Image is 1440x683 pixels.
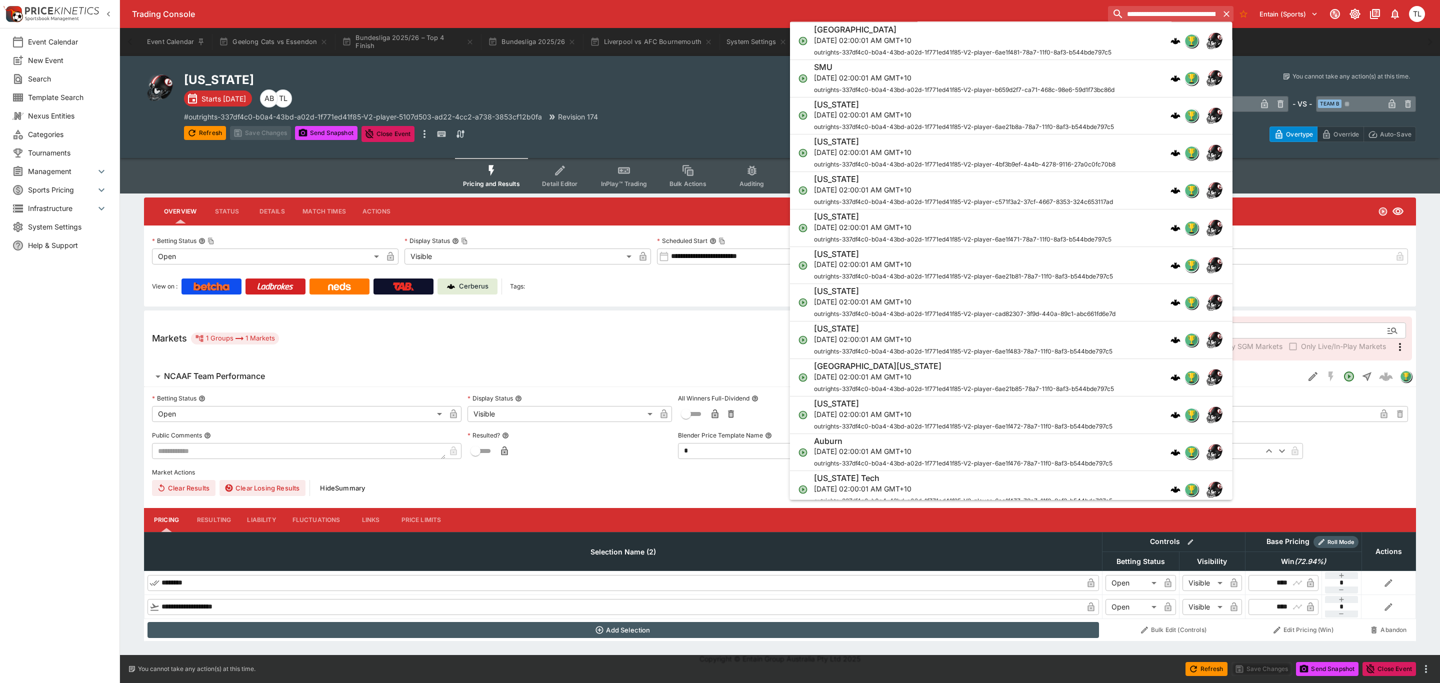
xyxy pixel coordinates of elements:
[1170,36,1180,46] img: logo-cerberus.svg
[814,334,1112,345] p: [DATE] 02:00:01 AM GMT+10
[1184,183,1198,197] div: outrights
[152,332,187,344] h5: Markets
[1286,129,1313,139] p: Overtype
[814,361,941,372] h6: [GEOGRAPHIC_DATA][US_STATE]
[336,28,480,56] button: Bundesliga 2025/26 – Top 4 Finish
[814,184,1113,195] p: [DATE] 02:00:01 AM GMT+10
[195,332,275,344] div: 1 Groups 1 Markets
[1400,370,1412,382] div: outrights
[1170,372,1180,382] div: cerberus
[274,89,292,107] div: Trent Lewis
[1346,5,1364,23] button: Toggle light/dark mode
[515,395,522,402] button: Display Status
[204,199,249,223] button: Status
[814,48,1111,56] span: outrights-337df4c0-b0a4-43bd-a02d-1f771ed41f85-V2-player-6ae1f481-78a7-11f0-8af3-b544bde797c5
[1420,663,1432,675] button: more
[418,126,430,142] button: more
[1185,296,1198,309] img: outrights.png
[1170,335,1180,345] div: cerberus
[28,73,107,84] span: Search
[144,366,1304,386] button: NCAAF Team Performance
[1326,5,1344,23] button: Connected to PK
[1292,98,1312,109] h6: - VS -
[1184,146,1198,160] div: outrights
[1185,259,1198,272] img: outrights.png
[152,465,1408,480] label: Market Actions
[25,7,99,14] img: PriceKinetics
[718,237,725,244] button: Copy To Clipboard
[28,110,107,121] span: Nexus Entities
[201,93,246,104] p: Starts [DATE]
[765,432,772,439] button: Blender Price Template Name
[1340,367,1358,385] button: Open
[814,222,1111,232] p: [DATE] 02:00:01 AM GMT+10
[558,111,598,122] p: Revision 174
[1304,367,1322,385] button: Edit Detail
[584,28,718,56] button: Liverpool vs AFC Bournemouth
[393,282,414,290] img: TabNZ
[1170,410,1180,420] img: logo-cerberus.svg
[1185,184,1198,197] img: outrights.png
[1269,126,1416,142] div: Start From
[814,409,1112,419] p: [DATE] 02:00:01 AM GMT+10
[141,28,211,56] button: Event Calendar
[1185,446,1198,459] img: outrights.png
[814,161,1115,168] span: outrights-337df4c0-b0a4-43bd-a02d-1f771ed41f85-V2-player-4bf3b9ef-4a4b-4278-9116-27a0c0fc70b8
[1184,535,1197,548] button: Bulk edit
[510,278,525,294] label: Tags:
[1105,575,1160,591] div: Open
[25,16,79,21] img: Sportsbook Management
[28,240,107,250] span: Help & Support
[198,237,205,244] button: Betting StatusCopy To Clipboard
[1182,599,1226,615] div: Visible
[1204,405,1224,425] img: american_football.png
[814,137,859,147] h6: [US_STATE]
[455,158,1105,193] div: Event type filters
[1292,72,1410,81] p: You cannot take any action(s) at this time.
[669,180,706,187] span: Bulk Actions
[1170,335,1180,345] img: logo-cerberus.svg
[1383,321,1401,339] button: Open
[1170,260,1180,270] div: cerberus
[814,259,1113,270] p: [DATE] 02:00:01 AM GMT+10
[1343,370,1355,382] svg: Open
[189,508,239,532] button: Resulting
[798,148,808,158] svg: Open
[404,248,635,264] div: Visible
[814,123,1114,131] span: outrights-337df4c0-b0a4-43bd-a02d-1f771ed41f85-V2-player-6ae21b8a-78a7-11f0-8af3-b544bde797c5
[1248,622,1358,638] button: Edit Pricing (Win)
[28,147,107,158] span: Tournaments
[814,484,1112,494] p: [DATE] 02:00:01 AM GMT+10
[1170,73,1180,83] div: cerberus
[1362,662,1416,676] button: Close Event
[739,180,764,187] span: Auditing
[1170,148,1180,158] img: logo-cerberus.svg
[294,199,354,223] button: Match Times
[219,480,305,496] button: Clear Losing Results
[204,432,211,439] button: Public Comments
[1184,71,1198,85] div: outrights
[814,297,1115,307] p: [DATE] 02:00:01 AM GMT+10
[1170,223,1180,233] div: cerberus
[1185,483,1198,496] img: outrights.png
[1185,334,1198,347] img: outrights.png
[1185,662,1227,676] button: Refresh
[1361,532,1415,570] th: Actions
[28,92,107,102] span: Template Search
[328,282,350,290] img: Neds
[1184,370,1198,384] div: outrights
[120,653,1440,664] p: Copyright © Entain Group Australia Pty Ltd 2025
[164,371,265,381] h6: NCAAF Team Performance
[152,480,215,496] button: Clear Results
[1185,409,1198,422] img: outrights.png
[798,260,808,270] svg: Open
[28,55,107,65] span: New Event
[1204,218,1224,238] img: american_football.png
[1102,532,1245,551] th: Controls
[1363,126,1416,142] button: Auto-Save
[1204,330,1224,350] img: american_football.png
[1318,99,1341,108] span: Team B
[814,211,859,222] h6: [US_STATE]
[798,298,808,308] svg: Open
[152,248,382,264] div: Open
